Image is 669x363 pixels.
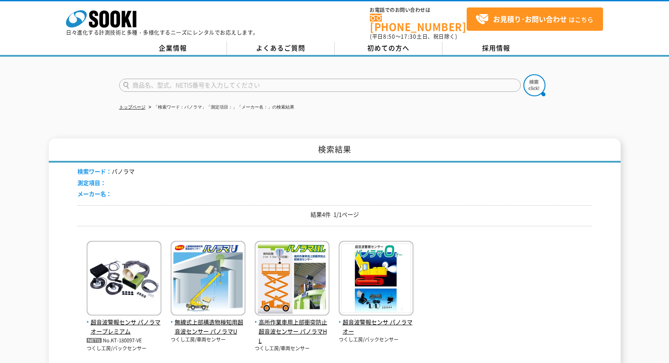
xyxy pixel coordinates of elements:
[255,241,329,318] img: パノラマHL
[339,241,413,318] img: パノラマオー
[401,33,417,40] span: 17:30
[171,318,245,336] span: 無線式上部構造物検知用超音波センサー パノラマU
[370,33,457,40] span: (平日 ～ 土日、祝日除く)
[87,345,161,352] p: つくし工房/バックセンサー
[171,336,245,344] p: つくし工房/車両センサー
[255,318,329,345] span: 高所作業車用上部衝突防止超音波センサー パノラマHL
[77,178,106,187] span: 測定項目：
[87,241,161,318] img: パノラマオープレミアム
[339,336,413,344] p: つくし工房/バックセンサー
[383,33,395,40] span: 8:50
[119,79,521,92] input: 商品名、型式、NETIS番号を入力してください
[87,336,161,345] p: No.KT-180097-VE
[523,74,545,96] img: btn_search.png
[87,318,161,336] span: 超音波警報センサ パノラマオープレミアム
[467,7,603,31] a: お見積り･お問い合わせはこちら
[442,42,550,55] a: 採用情報
[339,309,413,336] a: 超音波警報センサ パノラマオー
[255,345,329,352] p: つくし工房/車両センサー
[255,309,329,345] a: 高所作業車用上部衝突防止超音波センサー パノラマHL
[370,14,467,32] a: [PHONE_NUMBER]
[370,7,467,13] span: お電話でのお問い合わせは
[77,189,112,198] span: メーカー名：
[66,30,259,35] p: 日々進化する計測技術と多種・多様化するニーズにレンタルでお応えします。
[475,13,593,26] span: はこちら
[119,105,146,109] a: トップページ
[171,241,245,318] img: パノラマU
[77,167,112,175] span: 検索ワード：
[171,309,245,336] a: 無線式上部構造物検知用超音波センサー パノラマU
[335,42,442,55] a: 初めての方へ
[147,103,294,112] li: 「検索ワード：パノラマ」「測定項目：」「メーカー名：」の検索結果
[49,138,621,163] h1: 検索結果
[77,210,592,219] p: 結果4件 1/1ページ
[339,318,413,336] span: 超音波警報センサ パノラマオー
[227,42,335,55] a: よくあるご質問
[367,43,409,53] span: 初めての方へ
[77,167,135,176] li: パノラマ
[87,309,161,336] a: 超音波警報センサ パノラマオープレミアム
[119,42,227,55] a: 企業情報
[493,14,567,24] strong: お見積り･お問い合わせ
